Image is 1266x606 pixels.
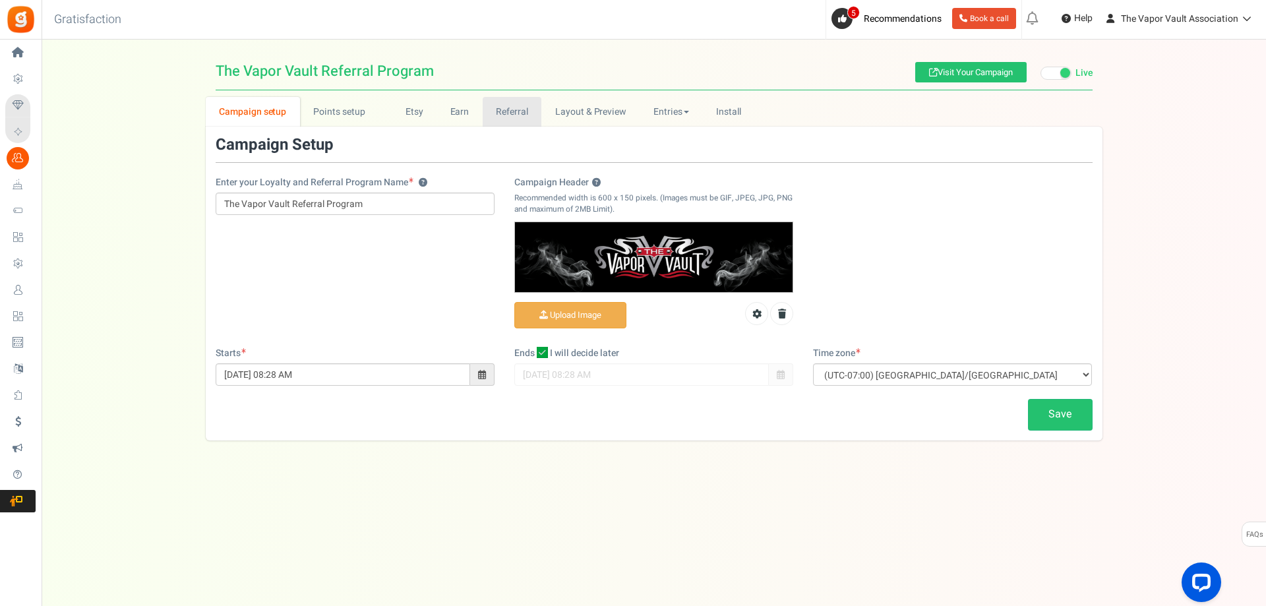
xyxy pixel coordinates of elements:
[831,8,947,29] a: 5 Recommendations
[1056,8,1098,29] a: Help
[40,7,136,33] h3: Gratisfaction
[1075,67,1093,80] span: Live
[6,5,36,34] img: Gratisfaction
[419,179,427,187] button: Enter your Loyalty and Referral Program Name
[864,12,942,26] span: Recommendations
[1121,12,1238,26] span: The Vapor Vault Association
[483,97,542,127] a: Referral
[216,136,334,154] h3: Campaign Setup
[1028,399,1093,430] a: Save
[1246,522,1263,547] span: FAQs
[300,97,392,127] a: Points setup
[640,97,703,127] a: Entries
[216,347,246,360] label: Starts
[915,62,1027,82] a: Visit Your Campaign
[952,8,1016,29] a: Book a call
[514,193,793,215] p: Recommended width is 600 x 150 pixels. (Images must be GIF, JPEG, JPG, PNG and maximum of 2MB Lim...
[216,176,427,189] label: Enter your Loyalty and Referral Program Name
[702,97,754,127] a: Install
[216,64,434,78] span: The Vapor Vault Referral Program
[541,97,640,127] a: Layout & Preview
[1071,12,1093,25] span: Help
[592,179,601,187] button: Campaign Header
[847,6,860,19] span: 5
[813,347,860,360] label: Time zone
[514,176,601,189] label: Campaign Header
[437,97,483,127] a: Earn
[514,347,535,360] label: Ends
[550,347,619,360] span: I will decide later
[392,97,437,127] a: Etsy
[206,97,300,127] a: Campaign setup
